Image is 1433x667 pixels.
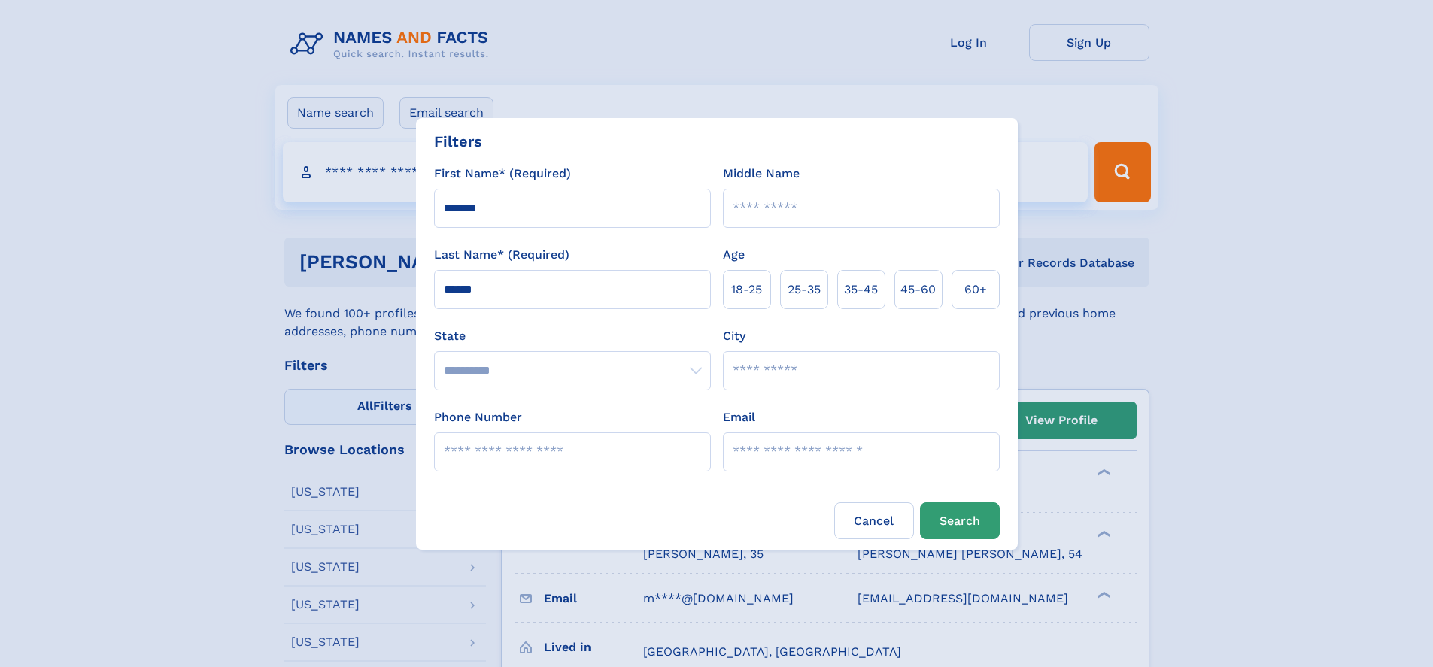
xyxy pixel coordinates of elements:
[834,502,914,539] label: Cancel
[723,327,745,345] label: City
[900,280,936,299] span: 45‑60
[844,280,878,299] span: 35‑45
[434,130,482,153] div: Filters
[434,165,571,183] label: First Name* (Required)
[731,280,762,299] span: 18‑25
[723,408,755,426] label: Email
[723,246,745,264] label: Age
[964,280,987,299] span: 60+
[723,165,800,183] label: Middle Name
[434,246,569,264] label: Last Name* (Required)
[788,280,821,299] span: 25‑35
[434,408,522,426] label: Phone Number
[434,327,711,345] label: State
[920,502,1000,539] button: Search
